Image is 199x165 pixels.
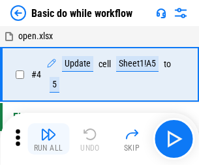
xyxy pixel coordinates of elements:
div: cell [99,59,111,69]
img: Run All [40,127,56,142]
div: 5 [50,77,59,93]
img: Main button [163,128,184,149]
img: Back [10,5,26,21]
img: Support [156,8,166,18]
div: Basic do while workflow [31,7,132,20]
div: Skip [124,144,140,152]
span: open.xlsx [18,31,53,41]
img: Skip [124,127,140,142]
div: Update [62,56,93,72]
button: Skip [111,123,153,155]
button: Run All [27,123,69,155]
span: # 4 [31,69,41,80]
div: Run All [34,144,63,152]
div: to [164,59,171,69]
div: Sheet1!A5 [116,56,159,72]
img: Settings menu [173,5,189,21]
